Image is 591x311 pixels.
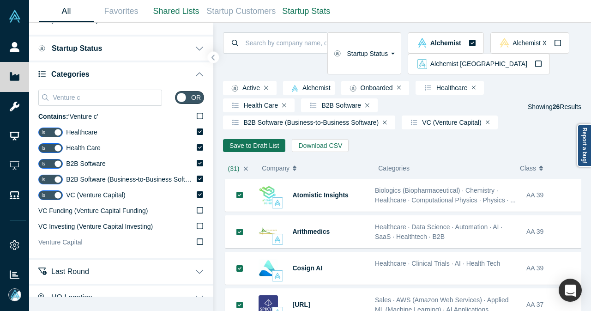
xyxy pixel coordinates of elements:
[305,102,361,109] span: B2B Software
[227,119,379,126] span: B2B Software (Business-to-Business Software)
[345,85,393,92] span: Onboarded
[408,32,483,54] button: alchemist Vault LogoAlchemist
[293,301,310,308] a: [URL]
[513,40,547,46] span: Alchemist X
[262,159,289,178] span: Company
[228,165,240,172] span: ( 31 )
[375,223,502,240] span: Healthcare · Data Science · Automation · AI · SaaS · Healthtech · B2B
[259,259,278,278] img: Cosign AI's Logo
[51,267,89,276] span: Last Round
[293,264,323,272] a: Cosign AI
[378,165,410,172] span: Categories
[38,113,68,120] b: Contains:
[52,44,102,53] span: Startup Status
[490,32,569,54] button: alchemistx Vault LogoAlchemist X
[245,32,327,54] input: Search by company name, class, customer, one-liner or category
[38,113,98,120] span: ‘ Venture c ’
[292,139,349,152] button: Download CSV
[520,159,575,178] button: Class
[500,38,509,48] img: alchemistx Vault Logo
[38,223,153,230] span: VC Investing (Venture Capital Investing)
[293,191,349,199] a: Atomistic Insights
[149,0,204,22] a: Shared Lists
[259,222,278,242] img: Arithmedics's Logo
[38,45,45,52] img: Startup status
[274,236,281,243] img: alchemist Vault Logo
[38,238,83,246] span: Venture Capital
[8,288,21,301] img: Mia Scott's Account
[204,0,279,22] a: Startup Customers
[67,16,74,24] span: All
[29,61,213,86] button: Categories
[225,179,254,211] button: Bookmark
[472,85,476,91] button: Remove Filter
[264,85,268,91] button: Remove Filter
[417,38,427,48] img: alchemist Vault Logo
[375,187,516,204] span: Biologics (Biopharmaceutical) · Chemistry · Healthcare · Computational Physics · Physics · ...
[420,85,467,91] span: Healthcare
[223,139,285,152] button: Save to Draft List
[528,103,581,110] span: Showing Results
[66,176,201,183] span: B2B Software (Business-to-Business Software)
[38,207,148,214] span: VC Funding (Venture Capital Funding)
[259,186,278,205] img: Atomistic Insights's Logo
[279,0,334,22] a: Startup Stats
[334,50,341,57] img: Startup status
[274,273,281,279] img: alchemist Vault Logo
[375,260,500,267] span: Healthcare · Clinical Trials · AI · Health Tech
[383,119,387,126] button: Remove Filter
[66,191,125,199] span: VC (Venture Capital)
[231,85,238,92] img: Startup status
[94,0,149,22] a: Favorites
[577,124,591,167] a: Report a bug!
[52,91,162,104] input: Search Categories
[526,216,581,248] div: AA 39
[327,32,402,74] button: Startup Status
[406,119,482,126] span: VC (Venture Capital)
[29,284,213,310] button: HQ Location
[66,144,101,152] span: Health Care
[397,85,401,91] button: Remove Filter
[51,293,92,302] span: HQ Location
[287,85,331,92] span: Alchemist
[88,16,99,24] span: Any
[430,40,461,46] span: Alchemist
[39,0,94,22] a: All
[293,228,330,235] a: Arithmedics
[417,59,427,69] img: alchemist_aj Vault Logo
[350,85,356,92] img: Startup status
[262,159,368,178] button: Company
[66,160,106,167] span: B2B Software
[291,85,298,92] img: alchemist Vault Logo
[29,258,213,284] button: Last Round
[8,10,21,23] img: Alchemist Vault Logo
[225,216,254,248] button: Bookmark
[225,252,254,284] button: Bookmark
[51,70,90,79] span: Categories
[365,102,369,109] button: Remove Filter
[29,35,213,61] button: Startup Status
[282,102,286,109] button: Remove Filter
[227,102,278,109] span: Health Care
[66,128,97,136] span: Healthcare
[274,200,281,206] img: alchemist Vault Logo
[526,179,581,211] div: AA 39
[526,252,581,284] div: AA 39
[486,119,490,126] button: Remove Filter
[430,61,527,67] span: Alchemist [GEOGRAPHIC_DATA]
[408,54,550,75] button: alchemist_aj Vault LogoAlchemist [GEOGRAPHIC_DATA]
[227,85,260,92] span: Active
[553,103,560,110] strong: 26
[520,159,536,178] span: Class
